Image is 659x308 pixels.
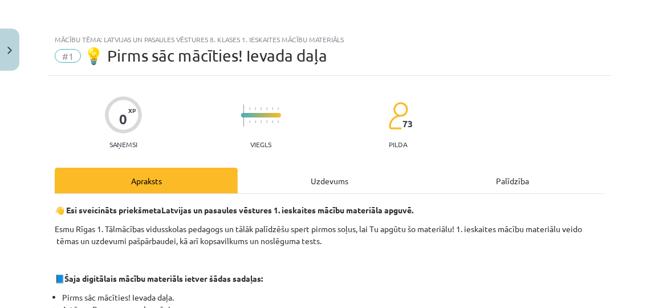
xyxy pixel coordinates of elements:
[249,120,250,123] img: icon-short-line-57e1e144782c952c97e751825c79c345078a6d821885a25fce030b3d8c18986b.svg
[238,168,421,193] div: Uzdevums
[266,120,267,123] img: icon-short-line-57e1e144782c952c97e751825c79c345078a6d821885a25fce030b3d8c18986b.svg
[243,104,245,127] img: icon-long-line-d9ea69661e0d244f92f715978eff75569469978d946b2353a9bb055b3ed8787d.svg
[421,168,604,193] div: Palīdzība
[261,107,262,110] img: icon-short-line-57e1e144782c952c97e751825c79c345078a6d821885a25fce030b3d8c18986b.svg
[249,107,250,110] img: icon-short-line-57e1e144782c952c97e751825c79c345078a6d821885a25fce030b3d8c18986b.svg
[64,273,263,283] strong: Šaja digitālais mācību materiāls ietver šādas sadaļas:
[161,205,412,215] strong: Latvijas un pasaules vēstures 1. ieskaites mācību materiāla apguvē
[402,119,413,129] span: 73
[261,120,262,123] img: icon-short-line-57e1e144782c952c97e751825c79c345078a6d821885a25fce030b3d8c18986b.svg
[84,46,327,65] span: 💡 Pirms sāc mācīties! Ievada daļa
[388,102,408,130] img: students-c634bb4e5e11cddfef0936a35e636f08e4e9abd3cc4e673bd6f9a4125e45ecb1.svg
[120,111,128,127] div: 0
[55,168,238,193] div: Apraksts
[250,140,271,148] p: Viegls
[266,107,267,110] img: icon-short-line-57e1e144782c952c97e751825c79c345078a6d821885a25fce030b3d8c18986b.svg
[255,107,256,110] img: icon-short-line-57e1e144782c952c97e751825c79c345078a6d821885a25fce030b3d8c18986b.svg
[55,49,81,63] span: #1
[55,273,604,285] p: 📘
[161,205,413,215] b: .
[7,47,12,54] img: icon-close-lesson-0947bae3869378f0d4975bcd49f059093ad1ed9edebbc8119c70593378902aed.svg
[255,120,256,123] img: icon-short-line-57e1e144782c952c97e751825c79c345078a6d821885a25fce030b3d8c18986b.svg
[272,120,273,123] img: icon-short-line-57e1e144782c952c97e751825c79c345078a6d821885a25fce030b3d8c18986b.svg
[272,107,273,110] img: icon-short-line-57e1e144782c952c97e751825c79c345078a6d821885a25fce030b3d8c18986b.svg
[55,205,161,215] strong: 👋 Esi sveicināts priekšmeta
[278,107,279,110] img: icon-short-line-57e1e144782c952c97e751825c79c345078a6d821885a25fce030b3d8c18986b.svg
[128,107,136,114] span: XP
[55,223,604,247] p: Esmu Rīgas 1. Tālmācības vidusskolas pedagogs un tālāk palīdzēšu spert pirmos soļus, lai Tu apgūt...
[55,35,604,43] div: Mācību tēma: Latvijas un pasaules vēstures 8. klases 1. ieskaites mācību materiāls
[62,291,604,303] li: Pirms sāc mācīties! Ievada daļa.
[389,140,408,148] p: pilda
[278,120,279,123] img: icon-short-line-57e1e144782c952c97e751825c79c345078a6d821885a25fce030b3d8c18986b.svg
[105,140,142,148] p: Saņemsi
